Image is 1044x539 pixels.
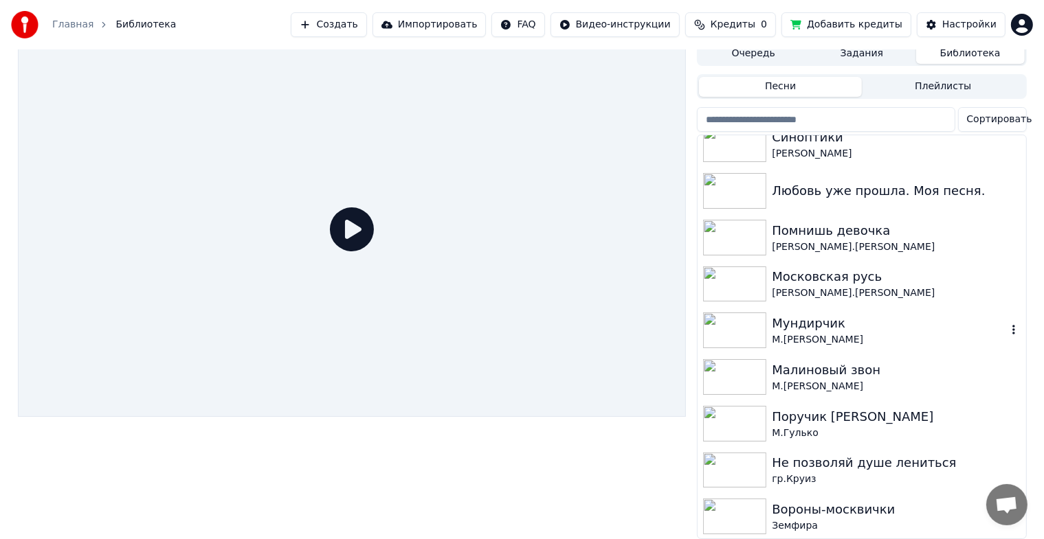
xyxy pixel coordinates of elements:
[699,77,862,97] button: Песни
[551,12,680,37] button: Видео-инструкции
[772,128,1020,147] div: Синоптики
[772,426,1020,440] div: М.Гулько
[772,407,1020,426] div: Поручик [PERSON_NAME]
[986,484,1028,525] a: Открытый чат
[772,147,1020,161] div: [PERSON_NAME]
[781,12,911,37] button: Добавить кредиты
[291,12,366,37] button: Создать
[772,360,1020,380] div: Малиновый звон
[373,12,487,37] button: Импортировать
[761,18,767,32] span: 0
[772,181,1020,200] div: Любовь уже прошла. Моя песня.
[862,77,1025,97] button: Плейлисты
[772,472,1020,486] div: гр.Круиз
[772,286,1020,300] div: [PERSON_NAME].[PERSON_NAME]
[11,11,38,38] img: youka
[772,240,1020,254] div: [PERSON_NAME].[PERSON_NAME]
[772,519,1020,533] div: Земфира
[772,267,1020,286] div: Московская русь
[917,12,1006,37] button: Настройки
[52,18,93,32] a: Главная
[772,453,1020,472] div: Не позволяй душе лениться
[52,18,176,32] nav: breadcrumb
[711,18,755,32] span: Кредиты
[967,113,1032,126] span: Сортировать
[772,314,1006,333] div: Мундирчик
[685,12,776,37] button: Кредиты0
[772,221,1020,240] div: Помнишь девочка
[772,333,1006,347] div: М.[PERSON_NAME]
[916,44,1025,64] button: Библиотека
[808,44,916,64] button: Задания
[699,44,808,64] button: Очередь
[115,18,176,32] span: Библиотека
[942,18,997,32] div: Настройки
[491,12,544,37] button: FAQ
[772,380,1020,393] div: М.[PERSON_NAME]
[772,500,1020,519] div: Вороны-москвички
